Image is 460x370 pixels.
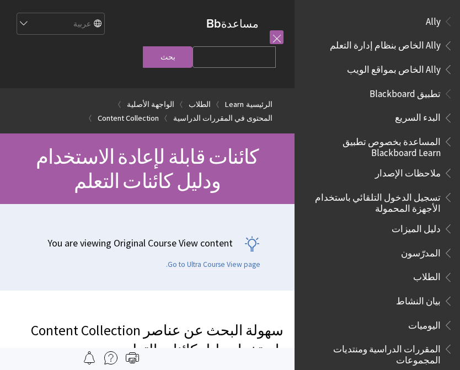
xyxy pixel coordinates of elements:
[98,111,159,125] a: Content Collection
[246,98,272,111] a: الرئيسية
[206,17,259,30] a: مساعدةBb
[395,109,441,124] span: البدء السريع
[401,244,441,259] span: المدرّسون
[127,98,174,111] a: الواجهة الأصلية
[166,260,260,270] a: Go to Ultra Course View page.
[413,268,441,283] span: الطلاب
[83,351,96,364] img: Follow this page
[173,111,272,125] a: المحتوى في المقررات الدراسية
[347,60,441,75] span: Ally الخاص بمواقع الويب
[308,188,441,214] span: تسجيل الدخول التلقائي باستخدام الأجهزة المحمولة
[426,12,441,27] span: Ally
[126,351,139,364] img: Print
[370,84,441,99] span: تطبيق Blackboard
[11,236,260,250] p: You are viewing Original Course View content
[16,13,104,35] select: Site Language Selector
[225,98,244,111] a: Learn
[408,316,441,331] span: اليوميات
[396,292,441,307] span: بيان النشاط
[392,219,441,234] span: دليل الميزات
[375,164,441,179] span: ملاحظات الإصدار
[308,340,441,366] span: المقررات الدراسية ومنتديات المجموعات
[11,321,284,361] p: سهولة البحث عن عناصر Content Collection باستخدام دليل كائنات التعلم.
[36,144,259,194] span: كائنات قابلة لإعادة الاستخدام ودليل كائنات التعلم
[189,98,211,111] a: الطلاب
[206,17,221,31] strong: Bb
[330,36,441,51] span: Ally الخاص بنظام إدارة التعلم
[104,351,117,364] img: More help
[308,132,441,158] span: المساعدة بخصوص تطبيق Blackboard Learn
[301,12,453,79] nav: Book outline for Anthology Ally Help
[143,46,192,68] input: بحث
